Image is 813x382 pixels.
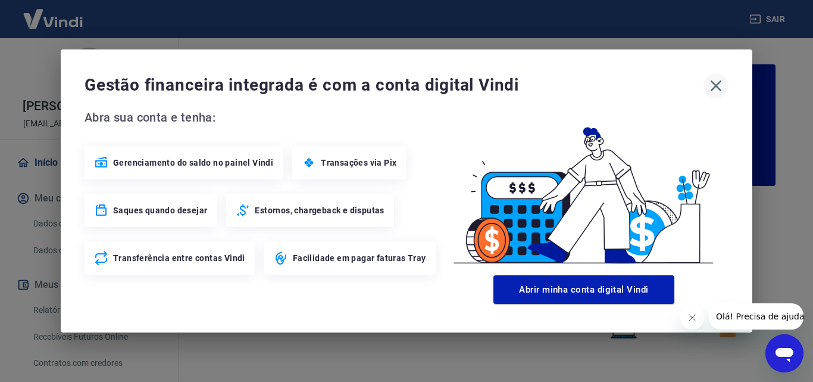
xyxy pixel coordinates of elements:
img: Good Billing [439,108,728,271]
span: Estornos, chargeback e disputas [255,204,384,216]
span: Transações via Pix [321,157,396,169]
iframe: Fechar mensagem [680,306,704,330]
span: Gestão financeira integrada é com a conta digital Vindi [85,73,703,97]
iframe: Botão para abrir a janela de mensagens [765,334,803,372]
span: Transferência entre contas Vindi [113,252,245,264]
span: Abra sua conta e tenha: [85,108,439,127]
span: Gerenciamento do saldo no painel Vindi [113,157,273,169]
span: Facilidade em pagar faturas Tray [293,252,426,264]
span: Olá! Precisa de ajuda? [7,8,100,18]
span: Saques quando desejar [113,204,207,216]
button: Abrir minha conta digital Vindi [493,275,674,304]
iframe: Mensagem da empresa [709,303,803,330]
